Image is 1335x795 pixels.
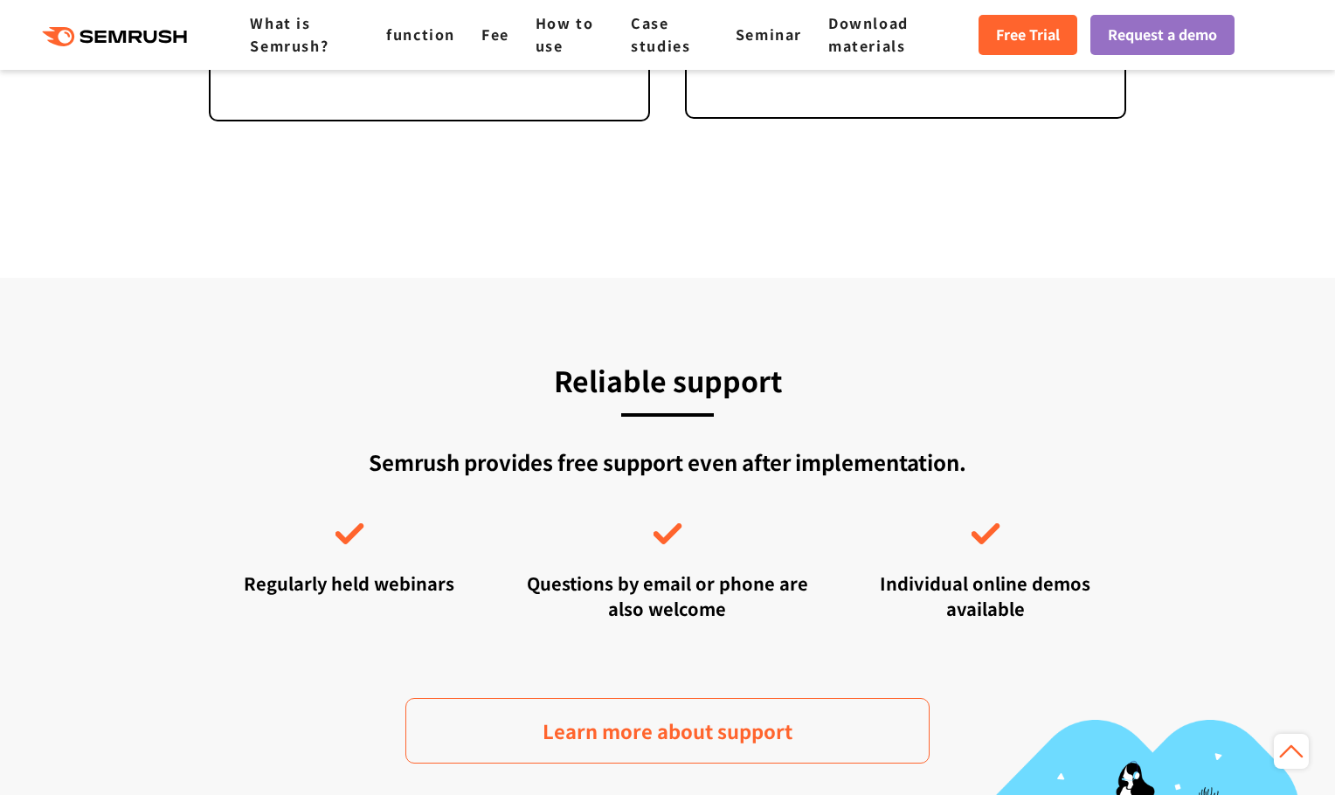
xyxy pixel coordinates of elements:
font: Free Trial [996,24,1060,45]
font: Regularly held webinars [244,570,454,596]
a: Download materials [828,12,909,56]
a: Free Trial [979,15,1077,55]
a: function [386,24,455,45]
a: How to use [536,12,594,56]
a: Learn more about support [405,698,930,764]
font: Questions by email or phone are also welcome [527,570,808,621]
a: Fee [481,24,509,45]
font: Semrush provides free support even after implementation. [369,446,966,477]
a: Seminar [736,24,802,45]
a: What is Semrush? [250,12,329,56]
font: Individual online demos available [880,570,1090,621]
font: Reliable support [554,360,782,400]
font: Learn more about support [543,716,792,744]
font: Request a demo [1108,24,1217,45]
a: Case studies [631,12,690,56]
a: Request a demo [1090,15,1235,55]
